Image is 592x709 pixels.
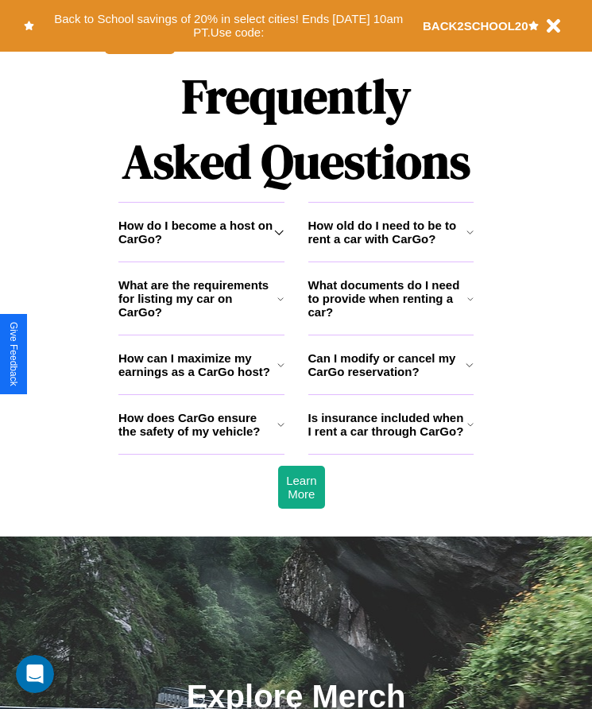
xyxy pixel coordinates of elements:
[118,411,277,438] h3: How does CarGo ensure the safety of my vehicle?
[278,466,324,509] button: Learn More
[118,219,274,246] h3: How do I become a host on CarGo?
[34,8,423,44] button: Back to School savings of 20% in select cities! Ends [DATE] 10am PT.Use code:
[16,655,54,693] iframe: Intercom live chat
[118,278,277,319] h3: What are the requirements for listing my car on CarGo?
[118,351,277,378] h3: How can I maximize my earnings as a CarGo host?
[308,411,467,438] h3: Is insurance included when I rent a car through CarGo?
[308,351,466,378] h3: Can I modify or cancel my CarGo reservation?
[118,56,474,202] h1: Frequently Asked Questions
[308,219,466,246] h3: How old do I need to be to rent a car with CarGo?
[423,19,528,33] b: BACK2SCHOOL20
[8,322,19,386] div: Give Feedback
[308,278,468,319] h3: What documents do I need to provide when renting a car?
